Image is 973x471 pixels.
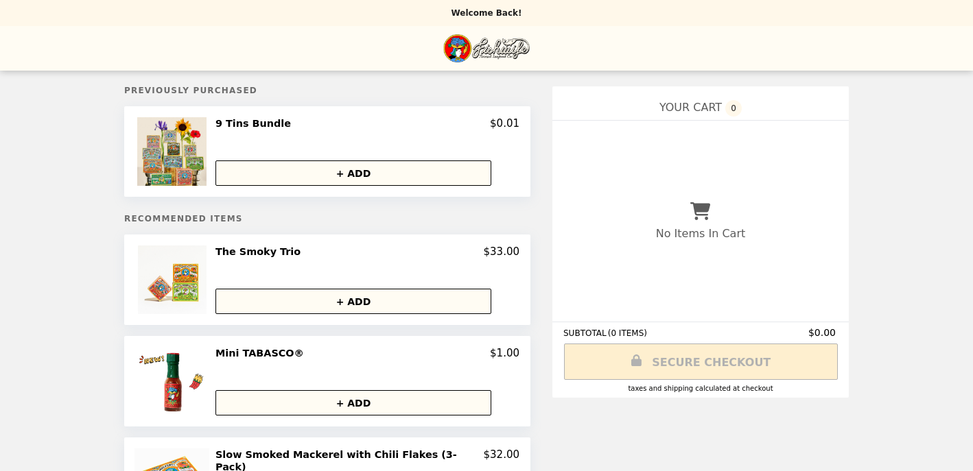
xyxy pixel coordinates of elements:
h2: 9 Tins Bundle [215,117,296,130]
button: + ADD [215,289,491,314]
h5: Recommended Items [124,214,530,224]
span: 0 [725,100,742,117]
span: ( 0 ITEMS ) [608,328,647,338]
p: Welcome Back! [451,8,521,18]
img: 9 Tins Bundle [137,117,209,186]
h2: Mini TABASCO® [215,347,309,359]
span: $0.00 [808,327,838,338]
p: $0.01 [490,117,519,130]
p: $33.00 [484,245,520,258]
img: The Smoky Trio [138,245,210,314]
span: YOUR CART [659,101,722,114]
h2: The Smoky Trio [215,245,306,258]
span: SUBTOTAL [563,328,608,338]
button: + ADD [215,160,491,186]
p: No Items In Cart [656,227,745,240]
p: $1.00 [490,347,519,359]
img: Mini TABASCO® [137,347,209,415]
h5: Previously Purchased [124,86,530,95]
div: Taxes and Shipping calculated at checkout [563,385,838,392]
button: + ADD [215,390,491,415]
img: Brand Logo [443,34,530,62]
